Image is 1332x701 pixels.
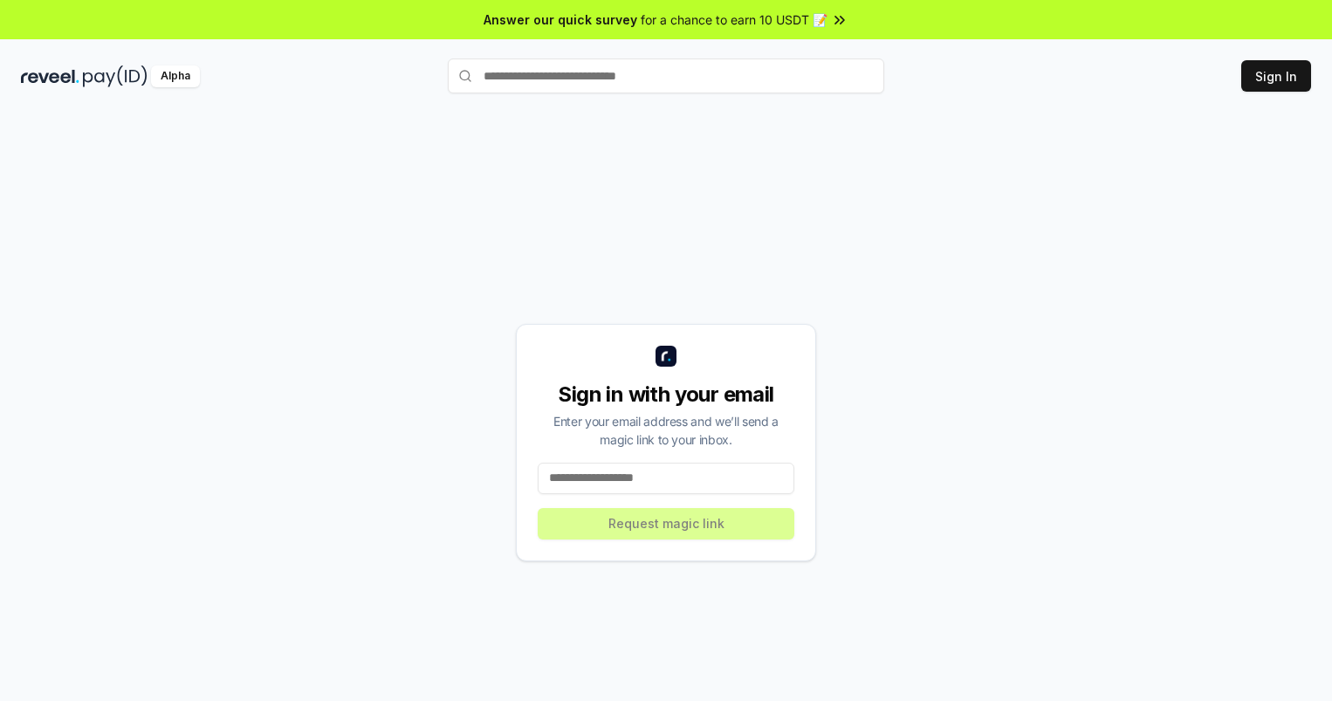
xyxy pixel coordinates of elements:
span: Answer our quick survey [484,10,637,29]
div: Sign in with your email [538,381,794,409]
div: Alpha [151,65,200,87]
div: Enter your email address and we’ll send a magic link to your inbox. [538,412,794,449]
span: for a chance to earn 10 USDT 📝 [641,10,827,29]
img: logo_small [656,346,676,367]
img: reveel_dark [21,65,79,87]
img: pay_id [83,65,148,87]
button: Sign In [1241,60,1311,92]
